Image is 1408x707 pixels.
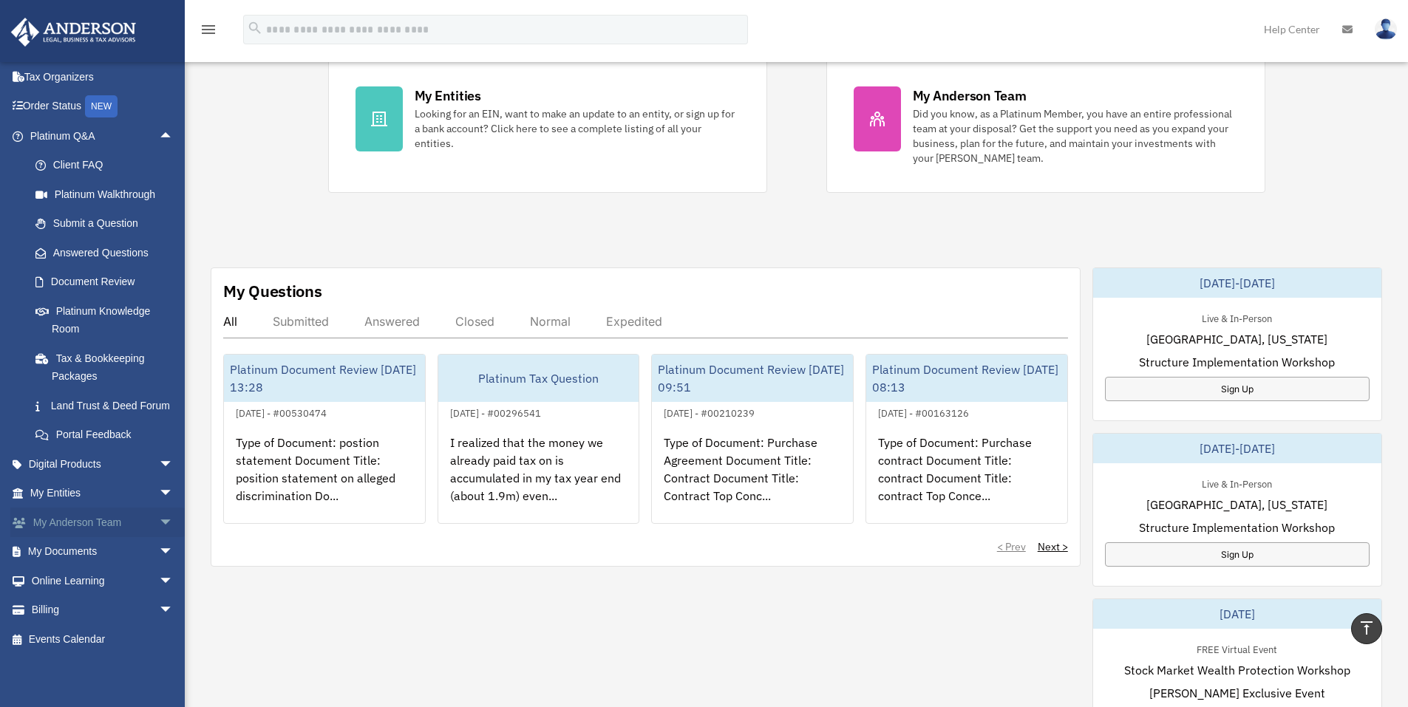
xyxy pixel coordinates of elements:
[865,354,1068,524] a: Platinum Document Review [DATE] 08:13[DATE] - #00163126Type of Document: Purchase contract Docume...
[1093,268,1381,298] div: [DATE]-[DATE]
[1358,619,1375,637] i: vertical_align_top
[159,537,188,567] span: arrow_drop_down
[21,238,196,267] a: Answered Questions
[866,355,1067,402] div: Platinum Document Review [DATE] 08:13
[1146,330,1327,348] span: [GEOGRAPHIC_DATA], [US_STATE]
[10,479,196,508] a: My Entitiesarrow_drop_down
[1139,519,1335,536] span: Structure Implementation Workshop
[826,59,1265,193] a: My Anderson Team Did you know, as a Platinum Member, you have an entire professional team at your...
[10,508,196,537] a: My Anderson Teamarrow_drop_down
[652,422,853,537] div: Type of Document: Purchase Agreement Document Title: Contract Document Title: Contract Top Conc...
[1093,434,1381,463] div: [DATE]-[DATE]
[1105,377,1370,401] a: Sign Up
[224,404,339,420] div: [DATE] - #00530474
[159,479,188,509] span: arrow_drop_down
[21,344,196,391] a: Tax & Bookkeeping Packages
[85,95,118,117] div: NEW
[866,404,981,420] div: [DATE] - #00163126
[21,180,196,209] a: Platinum Walkthrough
[438,404,553,420] div: [DATE] - #00296541
[159,449,188,479] span: arrow_drop_down
[415,106,740,151] div: Looking for an EIN, want to make an update to an entity, or sign up for a bank account? Click her...
[1185,641,1289,656] div: FREE Virtual Event
[21,209,196,239] a: Submit a Question
[1093,599,1381,629] div: [DATE]
[606,314,662,329] div: Expedited
[159,121,188,151] span: arrow_drop_up
[21,151,196,180] a: Client FAQ
[651,354,854,524] a: Platinum Document Review [DATE] 09:51[DATE] - #00210239Type of Document: Purchase Agreement Docum...
[223,314,237,329] div: All
[913,86,1027,105] div: My Anderson Team
[224,422,425,537] div: Type of Document: postion statement Document Title: position statement on alleged discrimination ...
[159,508,188,538] span: arrow_drop_down
[200,21,217,38] i: menu
[1139,353,1335,371] span: Structure Implementation Workshop
[652,404,766,420] div: [DATE] - #00210239
[328,59,767,193] a: My Entities Looking for an EIN, want to make an update to an entity, or sign up for a bank accoun...
[1351,613,1382,644] a: vertical_align_top
[21,267,196,297] a: Document Review
[21,420,196,450] a: Portal Feedback
[652,355,853,402] div: Platinum Document Review [DATE] 09:51
[364,314,420,329] div: Answered
[10,566,196,595] a: Online Learningarrow_drop_down
[913,106,1238,165] div: Did you know, as a Platinum Member, you have an entire professional team at your disposal? Get th...
[10,449,196,479] a: Digital Productsarrow_drop_down
[223,280,322,302] div: My Questions
[10,62,196,92] a: Tax Organizers
[273,314,329,329] div: Submitted
[10,595,196,625] a: Billingarrow_drop_down
[10,537,196,567] a: My Documentsarrow_drop_down
[7,18,140,47] img: Anderson Advisors Platinum Portal
[21,296,196,344] a: Platinum Knowledge Room
[1038,539,1068,554] a: Next >
[438,422,639,537] div: I realized that the money we already paid tax on is accumulated in my tax year end (about 1.9m) e...
[10,624,196,654] a: Events Calendar
[438,354,640,524] a: Platinum Tax Question[DATE] - #00296541I realized that the money we already paid tax on is accumu...
[200,26,217,38] a: menu
[530,314,571,329] div: Normal
[1190,475,1284,491] div: Live & In-Person
[10,92,196,122] a: Order StatusNEW
[247,20,263,36] i: search
[1149,684,1325,702] span: [PERSON_NAME] Exclusive Event
[1190,310,1284,325] div: Live & In-Person
[438,355,639,402] div: Platinum Tax Question
[223,354,426,524] a: Platinum Document Review [DATE] 13:28[DATE] - #00530474Type of Document: postion statement Docume...
[866,422,1067,537] div: Type of Document: Purchase contract Document Title: contract Document Title: contract Top Conce...
[455,314,494,329] div: Closed
[1124,661,1350,679] span: Stock Market Wealth Protection Workshop
[1375,18,1397,40] img: User Pic
[1105,542,1370,567] a: Sign Up
[21,391,196,420] a: Land Trust & Deed Forum
[1146,496,1327,513] span: [GEOGRAPHIC_DATA], [US_STATE]
[159,566,188,596] span: arrow_drop_down
[415,86,481,105] div: My Entities
[10,121,196,151] a: Platinum Q&Aarrow_drop_up
[159,595,188,626] span: arrow_drop_down
[224,355,425,402] div: Platinum Document Review [DATE] 13:28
